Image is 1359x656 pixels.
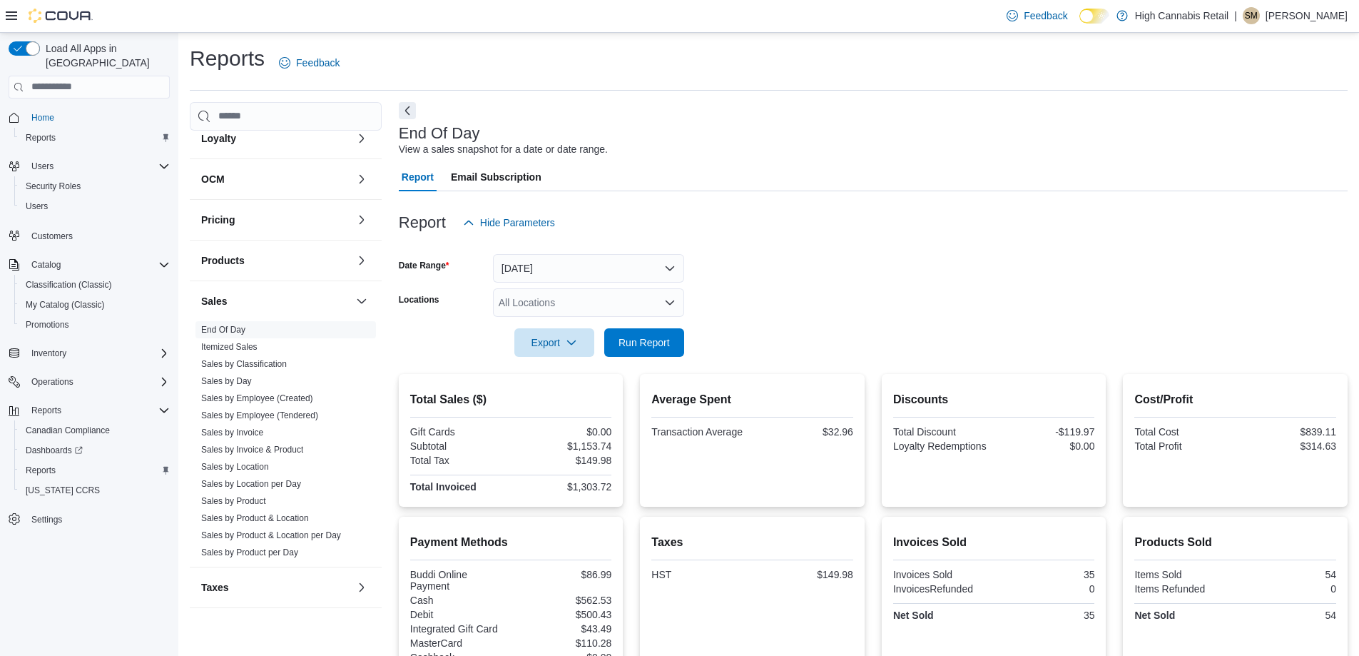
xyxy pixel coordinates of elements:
[3,156,175,176] button: Users
[410,481,477,493] strong: Total Invoiced
[201,342,258,352] a: Itemized Sales
[410,637,508,649] div: MasterCard
[26,465,56,476] span: Reports
[1234,7,1237,24] p: |
[514,637,611,649] div: $110.28
[26,256,66,273] button: Catalog
[20,129,61,146] a: Reports
[410,609,508,620] div: Debit
[190,321,382,567] div: Sales
[296,56,340,70] span: Feedback
[755,569,853,580] div: $149.98
[201,393,313,403] a: Sales by Employee (Created)
[514,595,611,606] div: $562.53
[893,610,934,621] strong: Net Sold
[997,440,1094,452] div: $0.00
[26,402,67,419] button: Reports
[3,225,175,246] button: Customers
[201,341,258,353] span: Itemized Sales
[410,391,612,408] h2: Total Sales ($)
[31,112,54,123] span: Home
[514,569,611,580] div: $86.99
[3,107,175,128] button: Home
[20,129,170,146] span: Reports
[410,623,508,635] div: Integrated Gift Card
[1134,391,1336,408] h2: Cost/Profit
[14,460,175,480] button: Reports
[20,198,170,215] span: Users
[893,534,1095,551] h2: Invoices Sold
[3,343,175,363] button: Inventory
[201,513,309,523] a: Sales by Product & Location
[399,294,439,306] label: Locations
[1238,440,1336,452] div: $314.63
[201,410,318,420] a: Sales by Employee (Tendered)
[493,254,684,283] button: [DATE]
[26,109,60,126] a: Home
[31,231,73,242] span: Customers
[31,259,61,271] span: Catalog
[14,480,175,500] button: [US_STATE] CCRS
[201,294,228,308] h3: Sales
[651,426,749,438] div: Transaction Average
[1245,7,1258,24] span: SM
[14,420,175,440] button: Canadian Compliance
[20,178,170,195] span: Security Roles
[201,294,350,308] button: Sales
[997,426,1094,438] div: -$119.97
[353,252,370,269] button: Products
[1024,9,1067,23] span: Feedback
[755,426,853,438] div: $32.96
[201,376,252,386] a: Sales by Day
[410,440,508,452] div: Subtotal
[201,513,309,524] span: Sales by Product & Location
[1134,440,1232,452] div: Total Profit
[201,445,303,455] a: Sales by Invoice & Product
[353,211,370,228] button: Pricing
[20,276,170,293] span: Classification (Classic)
[1266,7,1348,24] p: [PERSON_NAME]
[651,534,853,551] h2: Taxes
[14,295,175,315] button: My Catalog (Classic)
[20,462,170,479] span: Reports
[26,345,72,362] button: Inventory
[3,372,175,392] button: Operations
[201,530,341,541] span: Sales by Product & Location per Day
[410,534,612,551] h2: Payment Methods
[893,426,991,438] div: Total Discount
[201,253,350,268] button: Products
[514,481,611,493] div: $1,303.72
[514,609,611,620] div: $500.43
[201,213,235,227] h3: Pricing
[893,569,991,580] div: Invoices Sold
[514,426,611,438] div: $0.00
[29,9,93,23] img: Cova
[14,128,175,148] button: Reports
[201,131,236,146] h3: Loyalty
[664,297,676,308] button: Open list of options
[410,595,508,606] div: Cash
[20,296,170,313] span: My Catalog (Classic)
[26,279,112,291] span: Classification (Classic)
[201,495,266,507] span: Sales by Product
[26,445,83,456] span: Dashboards
[651,391,853,408] h2: Average Spent
[26,181,81,192] span: Security Roles
[201,428,263,438] a: Sales by Invoice
[997,583,1094,595] div: 0
[20,296,111,313] a: My Catalog (Classic)
[201,462,269,472] a: Sales by Location
[26,373,170,390] span: Operations
[201,375,252,387] span: Sales by Day
[201,172,225,186] h3: OCM
[26,373,79,390] button: Operations
[14,275,175,295] button: Classification (Classic)
[1134,610,1175,621] strong: Net Sold
[399,142,608,157] div: View a sales snapshot for a date or date range.
[1134,534,1336,551] h2: Products Sold
[20,482,106,499] a: [US_STATE] CCRS
[893,583,991,595] div: InvoicesRefunded
[201,580,350,595] button: Taxes
[514,623,611,635] div: $43.49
